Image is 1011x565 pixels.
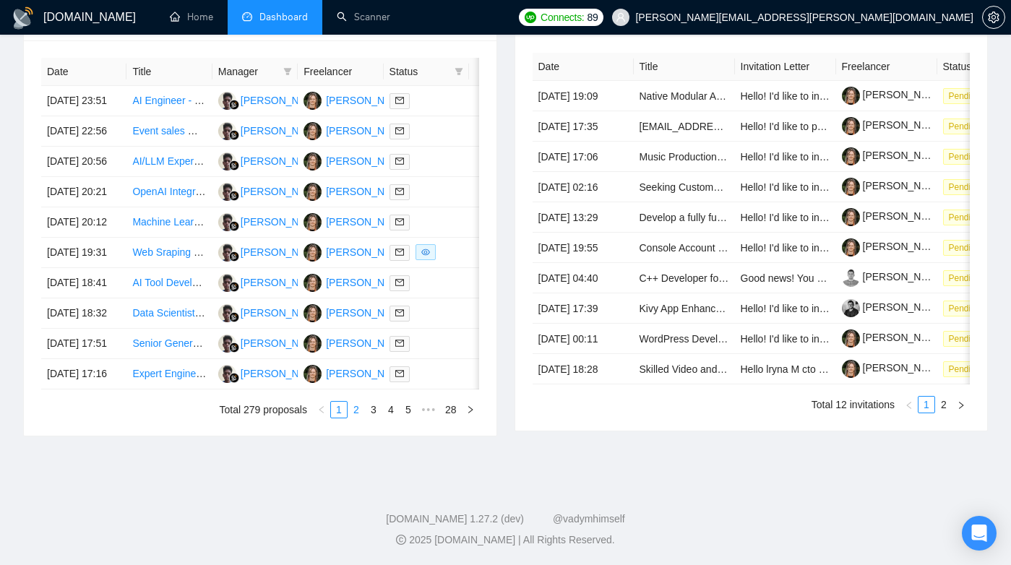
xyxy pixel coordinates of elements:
button: left [313,401,330,418]
li: Total 279 proposals [220,401,307,418]
img: gigradar-bm.png [229,191,239,201]
a: IM[PERSON_NAME] [304,246,409,257]
a: AK[PERSON_NAME] [218,367,324,379]
td: Data Scientist & Machine Learning Engineer Needed [126,298,212,329]
span: Pending [943,118,986,134]
td: Web Sraping for several sources [126,238,212,268]
img: IM [304,183,322,201]
a: IM[PERSON_NAME] [304,215,409,227]
td: Expert Engineer for AI Bot Prompts [126,359,212,389]
a: [PERSON_NAME] [842,301,946,313]
img: IM [304,365,322,383]
img: gigradar-bm.png [229,251,239,262]
img: IM [304,213,322,231]
a: Music Production and Composition Services [640,151,838,163]
a: Kivy App Enhancement for Raspberry Pi 4 [640,303,828,314]
button: like [475,152,492,170]
td: [DATE] 20:21 [41,177,126,207]
span: Pending [943,88,986,104]
div: [PERSON_NAME] [326,184,409,199]
span: Pending [943,210,986,225]
div: [PERSON_NAME] [326,214,409,230]
li: Previous Page [313,401,330,418]
div: [PERSON_NAME] [326,123,409,139]
img: IM [304,274,322,292]
li: 1 [918,396,935,413]
img: AK [218,304,236,322]
td: AI Tool Development for Data Extraction from Unstructured Forms [126,268,212,298]
span: Manager [218,64,278,79]
th: Freelancer [836,53,937,81]
a: Pending [943,241,992,253]
th: Date [41,58,126,86]
button: like [475,304,492,322]
img: AK [218,122,236,140]
a: IM[PERSON_NAME] [304,276,409,288]
td: [DATE] 19:55 [533,233,634,263]
td: [DATE] 22:56 [41,116,126,147]
a: searchScanner [337,11,390,23]
div: [PERSON_NAME] [241,184,324,199]
a: 4 [383,402,399,418]
td: [DATE] 17:06 [533,142,634,172]
span: Status [390,64,449,79]
td: OpenAI Integration Developer – AI Agent for Preventive Maintenance, Warranty & Lifecycle Management [126,177,212,207]
a: 28 [441,402,461,418]
td: AI/LLM Expert Needed for Ongoing Project [126,147,212,177]
div: [PERSON_NAME] [326,275,409,290]
td: [DATE] 18:28 [533,354,634,384]
a: homeHome [170,11,213,23]
a: [DOMAIN_NAME] 1.27.2 (dev) [386,513,524,525]
span: like [478,95,489,106]
a: IM[PERSON_NAME] [304,124,409,136]
span: Pending [943,149,986,165]
span: eye [421,248,430,256]
span: mail [395,278,404,287]
span: mail [395,248,404,256]
div: [PERSON_NAME] [326,366,409,381]
td: [DATE] 20:12 [41,207,126,238]
a: AK[PERSON_NAME] [218,306,324,318]
span: filter [455,67,463,76]
li: Next Page [952,396,970,413]
a: Pending [943,302,992,314]
a: [PERSON_NAME] [842,271,946,282]
img: c1jAVRRm5OWtzINurvG_n1C4sHLEK6PX3YosBnI2IZBEJRv5XQ2vaVIXksxUv1o8gt [842,360,860,378]
img: c1jAVRRm5OWtzINurvG_n1C4sHLEK6PX3YosBnI2IZBEJRv5XQ2vaVIXksxUv1o8gt [842,117,860,135]
td: [DATE] 18:41 [41,268,126,298]
span: mail [395,96,404,105]
span: 89 [587,9,598,25]
img: AK [218,243,236,262]
span: like [478,216,489,228]
a: [PERSON_NAME] [842,362,946,374]
span: filter [452,61,466,82]
span: mail [395,339,404,348]
a: 1 [331,402,347,418]
a: AK[PERSON_NAME] [218,215,324,227]
a: IM[PERSON_NAME] [304,306,409,318]
a: AK[PERSON_NAME] [218,185,324,197]
a: AI Tool Development for Data Extraction from Unstructured Forms [132,277,427,288]
a: Data Scientist & Machine Learning Engineer Needed [132,307,369,319]
div: 2025 [DOMAIN_NAME] | All Rights Reserved. [12,532,999,548]
td: Console Account Rental with Setup Assistance for App Publishing [634,233,735,263]
div: [PERSON_NAME] [241,275,324,290]
div: [PERSON_NAME] [241,123,324,139]
td: WordPress Developer Needed for Custom Theme and Plugin Development [634,324,735,354]
div: [PERSON_NAME] [326,244,409,260]
img: c1LVrnnMXStBP7MVVL4G-3hSZdC25EaC-I0rJzrNG1REf2ULH-oFqirkV8HxO-fGp2 [842,299,860,317]
div: [PERSON_NAME] [326,153,409,169]
button: like [475,213,492,230]
img: gigradar-bm.png [229,160,239,171]
img: IM [304,122,322,140]
a: WordPress Developer Needed for Custom Theme and Plugin Development [640,333,976,345]
a: Console Account Rental with Setup Assistance for App Publishing [640,242,933,254]
li: Next 5 Pages [417,401,440,418]
div: [PERSON_NAME] [241,366,324,381]
span: left [905,401,913,410]
a: C++ Developer for Multi-Projector Tiling Application [640,272,869,284]
li: 2 [935,396,952,413]
img: gigradar-bm.png [229,312,239,322]
span: like [478,277,489,288]
span: left [317,405,326,414]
